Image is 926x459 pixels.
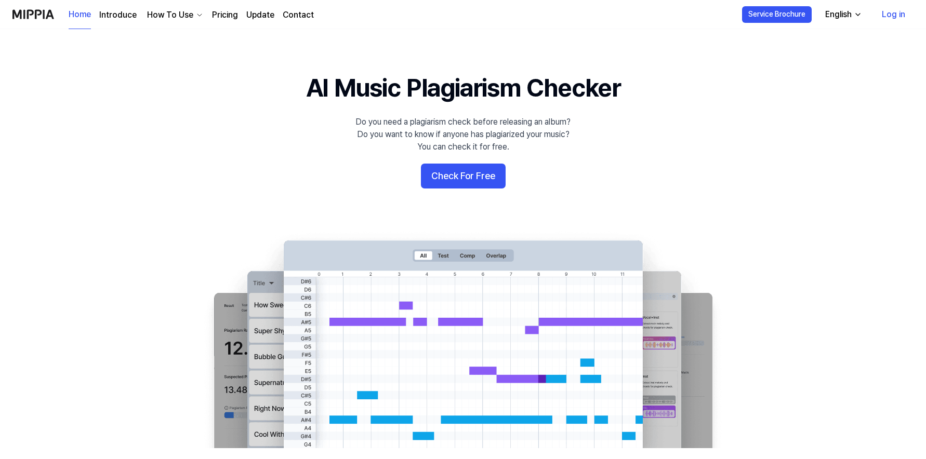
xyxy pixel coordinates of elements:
[421,164,506,188] button: Check For Free
[145,9,195,21] div: How To Use
[69,1,91,29] a: Home
[212,9,238,21] a: Pricing
[742,6,812,23] button: Service Brochure
[355,116,571,153] div: Do you need a plagiarism check before releasing an album? Do you want to know if anyone has plagi...
[99,9,137,21] a: Introduce
[306,71,620,105] h1: AI Music Plagiarism Checker
[193,230,733,448] img: main Image
[246,9,274,21] a: Update
[817,4,868,25] button: English
[283,9,314,21] a: Contact
[145,9,204,21] button: How To Use
[823,8,854,21] div: English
